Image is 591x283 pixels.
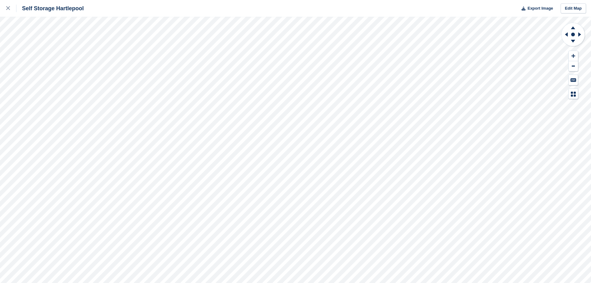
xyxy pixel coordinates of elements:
div: Self Storage Hartlepool [16,5,84,12]
button: Keyboard Shortcuts [569,75,578,85]
button: Export Image [518,3,553,14]
a: Edit Map [561,3,586,14]
button: Zoom In [569,51,578,61]
span: Export Image [527,5,553,11]
button: Map Legend [569,89,578,99]
button: Zoom Out [569,61,578,71]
